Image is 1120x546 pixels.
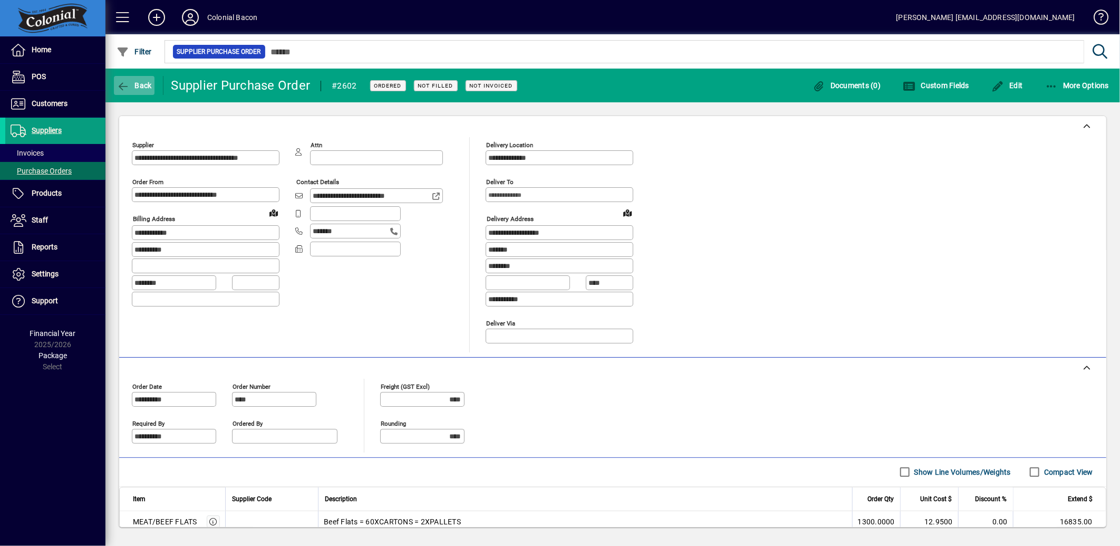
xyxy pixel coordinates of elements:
span: Documents (0) [813,81,881,90]
td: 1300.0000 [852,511,900,532]
span: Package [38,351,67,360]
a: Settings [5,261,105,288]
mat-label: Rounding [381,419,406,427]
span: Staff [32,216,48,224]
label: Compact View [1042,467,1093,477]
span: More Options [1045,81,1109,90]
mat-label: Deliver via [486,319,515,327]
span: Back [117,81,152,90]
a: Purchase Orders [5,162,105,180]
button: Custom Fields [900,76,972,95]
a: POS [5,64,105,90]
a: Products [5,180,105,207]
span: Beef Flats = 60XCARTONS = 2XPALLETS [324,516,461,527]
a: View on map [265,204,282,221]
app-page-header-button: Back [105,76,163,95]
span: Custom Fields [903,81,969,90]
label: Show Line Volumes/Weights [912,467,1011,477]
a: Invoices [5,144,105,162]
span: Customers [32,99,67,108]
a: Knowledge Base [1086,2,1107,36]
span: Home [32,45,51,54]
mat-label: Required by [132,419,165,427]
span: Invoices [11,149,44,157]
a: Customers [5,91,105,117]
div: MEAT/BEEF FLATS [133,516,197,527]
span: Discount % [975,493,1007,505]
span: Support [32,296,58,305]
span: Unit Cost $ [920,493,952,505]
div: #2602 [332,78,356,94]
span: Financial Year [30,329,76,338]
div: [PERSON_NAME] [EMAIL_ADDRESS][DOMAIN_NAME] [896,9,1075,26]
span: Item [133,493,146,505]
span: Order Qty [867,493,894,505]
button: Documents (0) [810,76,884,95]
span: Products [32,189,62,197]
mat-label: Order date [132,382,162,390]
mat-label: Freight (GST excl) [381,382,430,390]
a: View on map [619,204,636,221]
a: Support [5,288,105,314]
mat-label: Attn [311,141,322,149]
span: Not Filled [418,82,453,89]
div: Colonial Bacon [207,9,257,26]
a: Home [5,37,105,63]
span: Suppliers [32,126,62,135]
span: Extend $ [1068,493,1093,505]
a: Staff [5,207,105,234]
span: POS [32,72,46,81]
mat-label: Order number [233,382,271,390]
span: Filter [117,47,152,56]
button: Filter [114,42,155,61]
span: Settings [32,270,59,278]
div: Supplier Purchase Order [171,77,311,94]
span: Reports [32,243,57,251]
button: Edit [989,76,1026,95]
span: Edit [991,81,1023,90]
span: Purchase Orders [11,167,72,175]
mat-label: Ordered by [233,419,263,427]
span: Ordered [374,82,402,89]
button: More Options [1042,76,1112,95]
mat-label: Delivery Location [486,141,533,149]
td: 0.00 [958,511,1013,532]
span: Supplier Purchase Order [177,46,261,57]
td: 16835.00 [1013,511,1106,532]
button: Add [140,8,173,27]
span: Description [325,493,357,505]
span: Not Invoiced [470,82,513,89]
mat-label: Deliver To [486,178,514,186]
button: Back [114,76,155,95]
span: Supplier Code [232,493,272,505]
a: Reports [5,234,105,261]
mat-label: Order from [132,178,163,186]
td: 12.9500 [900,511,958,532]
button: Profile [173,8,207,27]
mat-label: Supplier [132,141,154,149]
